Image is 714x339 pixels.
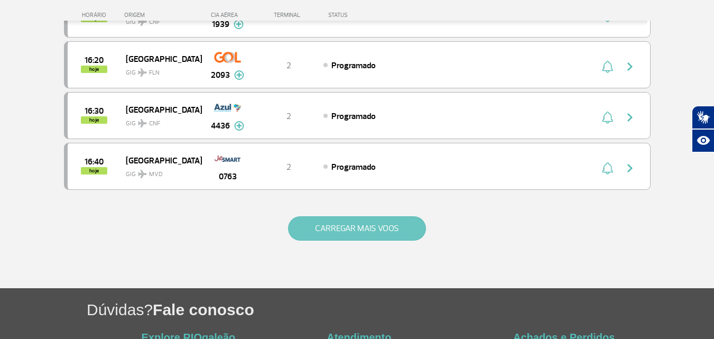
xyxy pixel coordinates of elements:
[692,106,714,129] button: Abrir tradutor de língua de sinais.
[138,68,147,77] img: destiny_airplane.svg
[331,60,376,71] span: Programado
[234,70,244,80] img: mais-info-painel-voo.svg
[211,120,230,132] span: 4436
[234,121,244,131] img: mais-info-painel-voo.svg
[602,162,613,175] img: sino-painel-voo.svg
[126,164,193,179] span: GIG
[67,12,125,19] div: HORÁRIO
[286,60,291,71] span: 2
[219,170,237,183] span: 0763
[331,111,376,122] span: Programado
[201,12,254,19] div: CIA AÉREA
[602,111,613,124] img: sino-painel-voo.svg
[126,113,193,129] span: GIG
[624,60,636,73] img: seta-direita-painel-voo.svg
[624,111,636,124] img: seta-direita-painel-voo.svg
[126,103,193,116] span: [GEOGRAPHIC_DATA]
[288,216,426,241] button: CARREGAR MAIS VOOS
[624,162,636,175] img: seta-direita-painel-voo.svg
[138,170,147,178] img: destiny_airplane.svg
[149,170,163,179] span: MVD
[126,62,193,78] span: GIG
[323,12,409,19] div: STATUS
[81,66,107,73] span: hoje
[149,119,160,129] span: CNF
[126,153,193,167] span: [GEOGRAPHIC_DATA]
[81,116,107,124] span: hoje
[85,57,104,64] span: 2025-09-30 16:20:00
[87,299,714,320] h1: Dúvidas?
[124,12,201,19] div: ORIGEM
[602,60,613,73] img: sino-painel-voo.svg
[286,111,291,122] span: 2
[85,107,104,115] span: 2025-09-30 16:30:00
[286,162,291,172] span: 2
[331,162,376,172] span: Programado
[692,129,714,152] button: Abrir recursos assistivos.
[692,106,714,152] div: Plugin de acessibilidade da Hand Talk.
[126,52,193,66] span: [GEOGRAPHIC_DATA]
[254,12,323,19] div: TERMINAL
[81,167,107,175] span: hoje
[153,301,254,318] span: Fale conosco
[211,69,230,81] span: 2093
[138,119,147,127] img: destiny_airplane.svg
[85,158,104,166] span: 2025-09-30 16:40:00
[149,68,160,78] span: FLN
